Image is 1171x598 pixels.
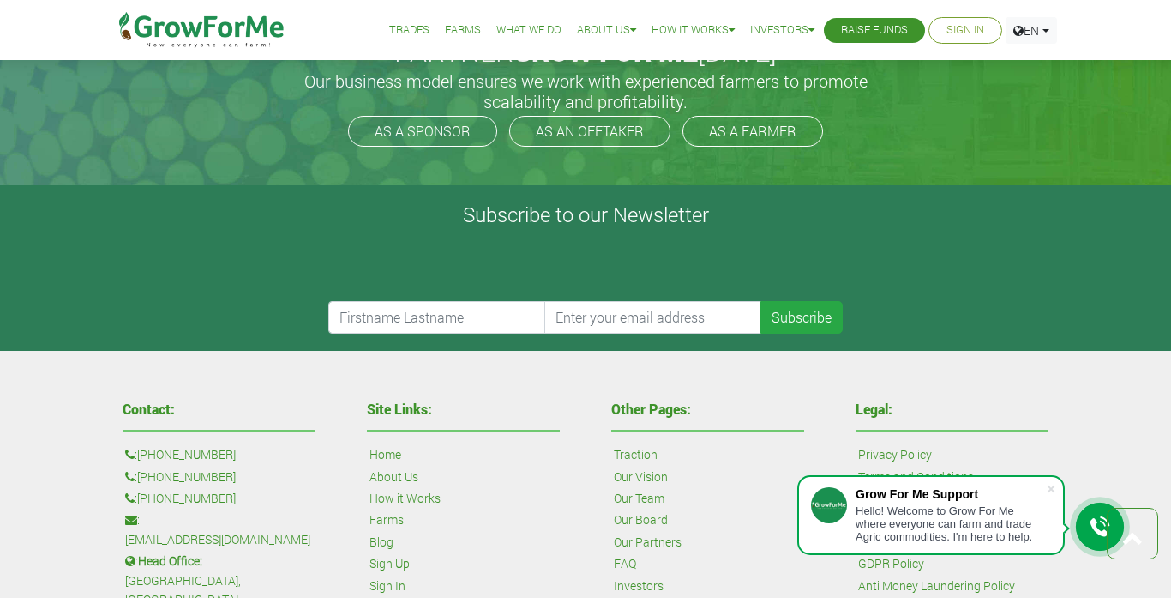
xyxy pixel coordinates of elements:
a: Our Team [614,489,664,508]
p: : [125,445,313,464]
h4: Legal: [856,402,1048,416]
h4: Contact: [123,402,315,416]
a: Our Partners [614,533,682,552]
a: [PHONE_NUMBER] [137,468,236,486]
a: About Us [577,21,636,39]
h4: Subscribe to our Newsletter [21,202,1150,227]
a: Sign Up [369,554,410,573]
a: About Us [369,468,418,486]
a: AS A SPONSOR [348,116,497,147]
a: FAQ [614,554,636,573]
a: Blog [369,533,393,552]
h2: PARTNER [DATE] [117,35,1054,68]
a: [EMAIL_ADDRESS][DOMAIN_NAME] [125,530,310,549]
a: Sign In [369,577,405,595]
iframe: reCAPTCHA [328,234,589,301]
a: Investors [750,21,814,39]
a: Terms and Conditions [858,468,974,486]
a: What We Do [496,21,561,39]
a: AS A FARMER [682,116,823,147]
p: : [125,510,313,549]
b: Head Office: [138,553,202,569]
h4: Other Pages: [611,402,804,416]
a: How it Works [652,21,735,39]
a: EN [1006,17,1057,44]
a: Traction [614,445,658,464]
a: GDPR Policy [858,554,924,573]
a: Farms [445,21,481,39]
a: Farms [369,510,404,529]
a: Home [369,445,401,464]
p: : [125,468,313,486]
a: AS AN OFFTAKER [509,116,670,147]
a: [PHONE_NUMBER] [137,489,236,508]
a: Sign In [946,21,984,39]
a: Investors [614,577,664,595]
div: Grow For Me Support [856,487,1046,501]
a: Our Vision [614,468,668,486]
input: Firstname Lastname [328,301,546,334]
a: [PHONE_NUMBER] [137,445,236,464]
a: How it Works [369,489,441,508]
div: Hello! Welcome to Grow For Me where everyone can farm and trade Agric commodities. I'm here to help. [856,504,1046,543]
input: Enter your email address [544,301,762,334]
button: Subscribe [760,301,843,334]
a: Raise Funds [841,21,908,39]
p: : [125,489,313,508]
a: Privacy Policy [858,445,932,464]
a: Anti Money Laundering Policy [858,577,1015,595]
h5: Our business model ensures we work with experienced farmers to promote scalability and profitabil... [285,70,886,112]
h4: Site Links: [367,402,560,416]
a: Trades [389,21,429,39]
a: Our Board [614,510,668,529]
